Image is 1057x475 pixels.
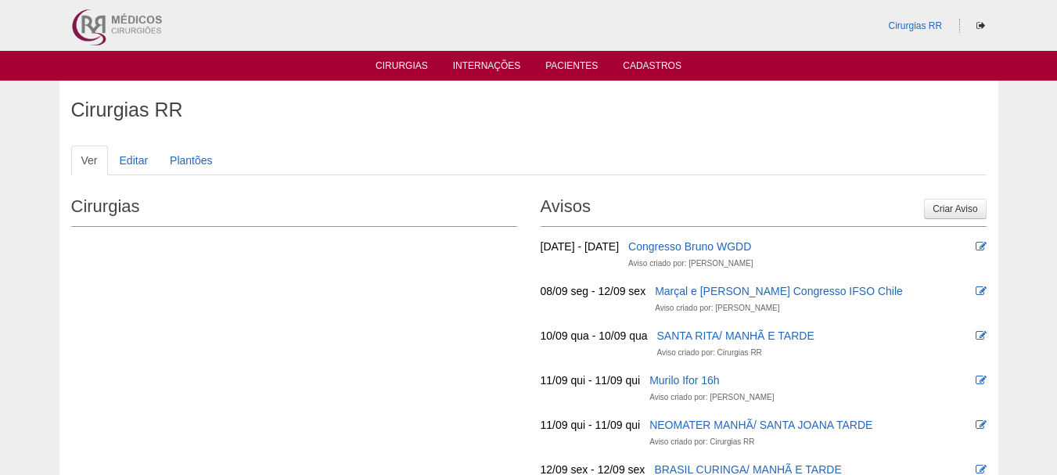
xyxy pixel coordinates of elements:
[541,328,648,344] div: 10/09 qua - 10/09 qua
[160,146,222,175] a: Plantões
[628,240,751,253] a: Congresso Bruno WGDD
[541,239,620,254] div: [DATE] - [DATE]
[655,285,903,297] a: Marçal e [PERSON_NAME] Congresso IFSO Chile
[976,419,987,430] i: Editar
[545,60,598,76] a: Pacientes
[541,417,641,433] div: 11/09 qui - 11/09 qui
[71,100,987,120] h1: Cirurgias RR
[541,372,641,388] div: 11/09 qui - 11/09 qui
[655,300,779,316] div: Aviso criado por: [PERSON_NAME]
[657,329,814,342] a: SANTA RITA/ MANHÃ E TARDE
[657,345,762,361] div: Aviso criado por: Cirurgias RR
[976,330,987,341] i: Editar
[976,375,987,386] i: Editar
[541,283,646,299] div: 08/09 seg - 12/09 sex
[976,241,987,252] i: Editar
[71,146,108,175] a: Ver
[649,374,719,387] a: Murilo Ifor 16h
[976,464,987,475] i: Editar
[376,60,428,76] a: Cirurgias
[71,191,517,227] h2: Cirurgias
[976,21,985,31] i: Sair
[924,199,986,219] a: Criar Aviso
[541,191,987,227] h2: Avisos
[623,60,681,76] a: Cadastros
[649,419,872,431] a: NEOMATER MANHÃ/ SANTA JOANA TARDE
[976,286,987,297] i: Editar
[110,146,159,175] a: Editar
[649,434,754,450] div: Aviso criado por: Cirurgias RR
[453,60,521,76] a: Internações
[628,256,753,272] div: Aviso criado por: [PERSON_NAME]
[649,390,774,405] div: Aviso criado por: [PERSON_NAME]
[888,20,942,31] a: Cirurgias RR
